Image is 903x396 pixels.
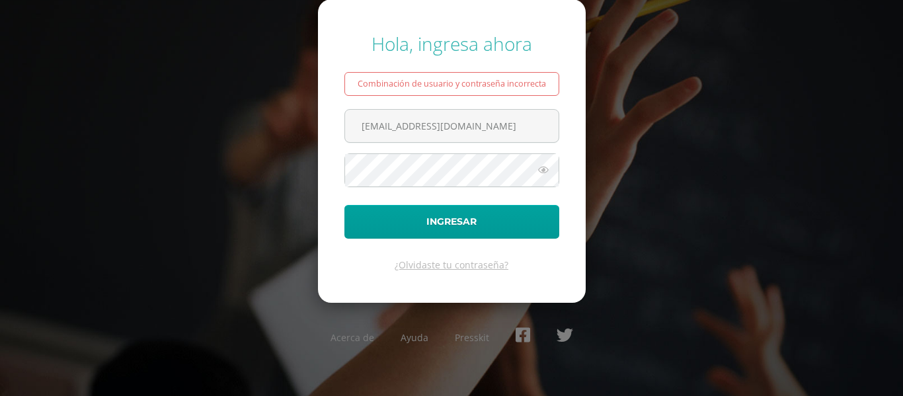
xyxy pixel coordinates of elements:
div: Combinación de usuario y contraseña incorrecta [344,72,559,96]
div: Hola, ingresa ahora [344,31,559,56]
a: Acerca de [331,331,374,344]
button: Ingresar [344,205,559,239]
a: Ayuda [401,331,428,344]
a: Presskit [455,331,489,344]
a: ¿Olvidaste tu contraseña? [395,258,508,271]
input: Correo electrónico o usuario [345,110,559,142]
